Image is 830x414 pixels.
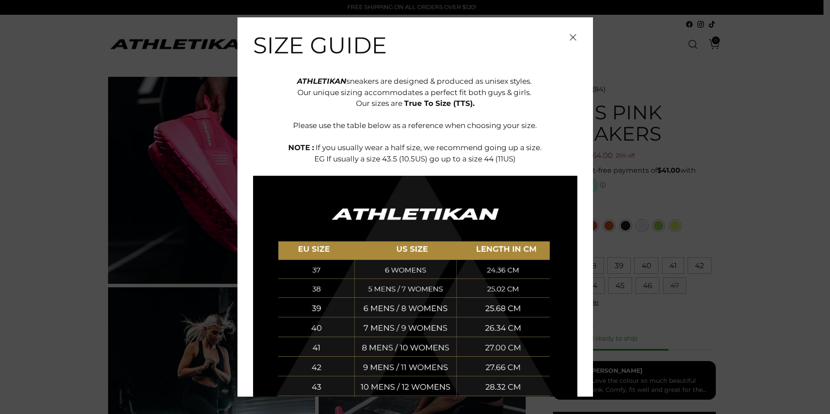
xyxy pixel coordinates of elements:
[253,142,577,154] div: If you usually wear a half size, we recommend going up a size.
[253,33,577,58] h2: Size Guide
[253,120,577,142] div: Please use the table below as a reference when choosing your size.
[253,65,577,121] div: sneakers are designed & produced as unisex styles. Our unique sizing accommodates a perfect fit b...
[297,77,346,85] strong: ATHLETIKAN
[404,99,474,108] strong: True To Size (TTS).
[569,33,577,42] button: Close
[288,143,314,152] strong: NOTE :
